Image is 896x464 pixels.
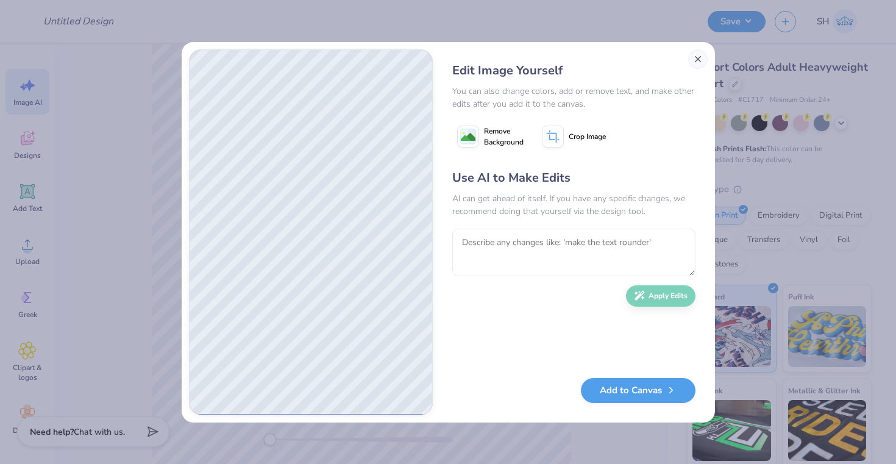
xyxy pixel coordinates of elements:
button: Close [688,49,708,69]
div: Edit Image Yourself [452,62,695,80]
button: Remove Background [452,121,528,152]
button: Add to Canvas [581,378,695,403]
div: Use AI to Make Edits [452,169,695,187]
span: Remove Background [484,126,524,148]
span: Crop Image [569,131,606,142]
div: AI can get ahead of itself. If you have any specific changes, we recommend doing that yourself vi... [452,192,695,218]
button: Crop Image [537,121,613,152]
div: You can also change colors, add or remove text, and make other edits after you add it to the canvas. [452,85,695,110]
